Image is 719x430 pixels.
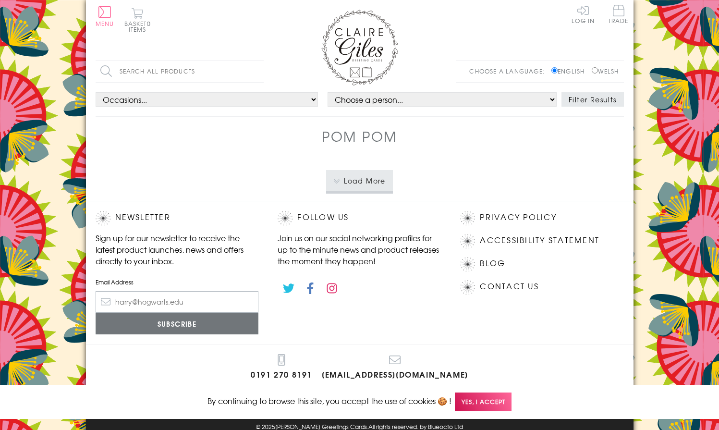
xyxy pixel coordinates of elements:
[592,67,598,74] input: Welsh
[96,6,114,26] button: Menu
[96,61,264,82] input: Search all products
[609,5,629,25] a: Trade
[609,5,629,24] span: Trade
[96,291,259,313] input: harry@hogwarts.edu
[321,10,398,86] img: Claire Giles Greetings Cards
[326,170,393,191] button: Load More
[551,67,589,75] label: English
[129,19,151,34] span: 0 items
[455,393,512,411] span: Yes, I accept
[124,8,151,32] button: Basket0 items
[278,211,441,225] h2: Follow Us
[551,67,558,74] input: English
[480,234,599,247] a: Accessibility Statement
[251,354,312,381] a: 0191 270 8191
[480,257,505,270] a: Blog
[480,280,538,293] a: Contact Us
[469,67,549,75] p: Choose a language:
[278,232,441,267] p: Join us on our social networking profiles for up to the minute news and product releases the mome...
[322,126,397,146] h1: Pom Pom
[480,211,556,224] a: Privacy Policy
[96,19,114,28] span: Menu
[592,67,619,75] label: Welsh
[572,5,595,24] a: Log In
[254,61,264,82] input: Search
[96,313,259,334] input: Subscribe
[96,232,259,267] p: Sign up for our newsletter to receive the latest product launches, news and offers directly to yo...
[96,211,259,225] h2: Newsletter
[96,278,259,286] label: Email Address
[561,92,624,107] button: Filter Results
[322,354,468,381] a: [EMAIL_ADDRESS][DOMAIN_NAME]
